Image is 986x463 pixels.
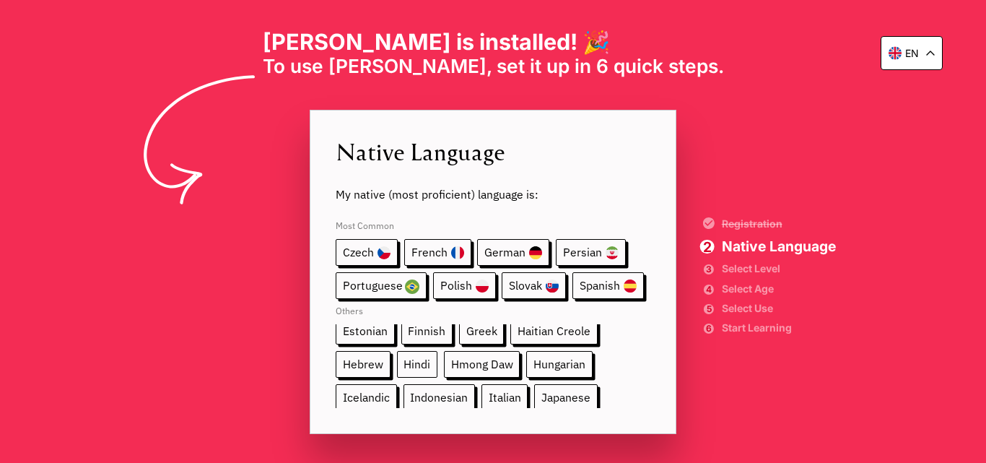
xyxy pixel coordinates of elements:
[502,272,566,299] span: Slovak
[336,239,398,266] span: Czech
[481,384,528,411] span: Italian
[572,272,644,299] span: Spanish
[336,318,395,345] span: Estonian
[263,55,724,78] span: To use [PERSON_NAME], set it up in 6 quick steps.
[534,384,598,411] span: Japanese
[722,324,836,332] span: Start Learning
[401,318,453,345] span: Finnish
[336,272,427,299] span: Portuguese
[397,351,438,378] span: Hindi
[404,239,471,266] span: French
[336,168,650,201] span: My native (most proficient) language is:
[336,207,650,239] span: Most Common
[722,264,836,273] span: Select Level
[336,136,650,168] span: Native Language
[722,304,836,313] span: Select Use
[722,285,836,293] span: Select Age
[263,29,724,56] h1: [PERSON_NAME] is installed! 🎉
[477,239,549,266] span: German
[336,384,397,411] span: Icelandic
[556,239,626,266] span: Persian
[403,384,476,411] span: Indonesian
[433,272,496,299] span: Polish
[510,318,598,345] span: Haitian Creole
[526,351,593,378] span: Hungarian
[336,351,391,378] span: Hebrew
[459,318,505,345] span: Greek
[444,351,520,378] span: Hmong Daw
[336,299,650,324] span: Others
[722,219,836,229] span: Registration
[722,240,836,254] span: Native Language
[905,47,919,59] p: en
